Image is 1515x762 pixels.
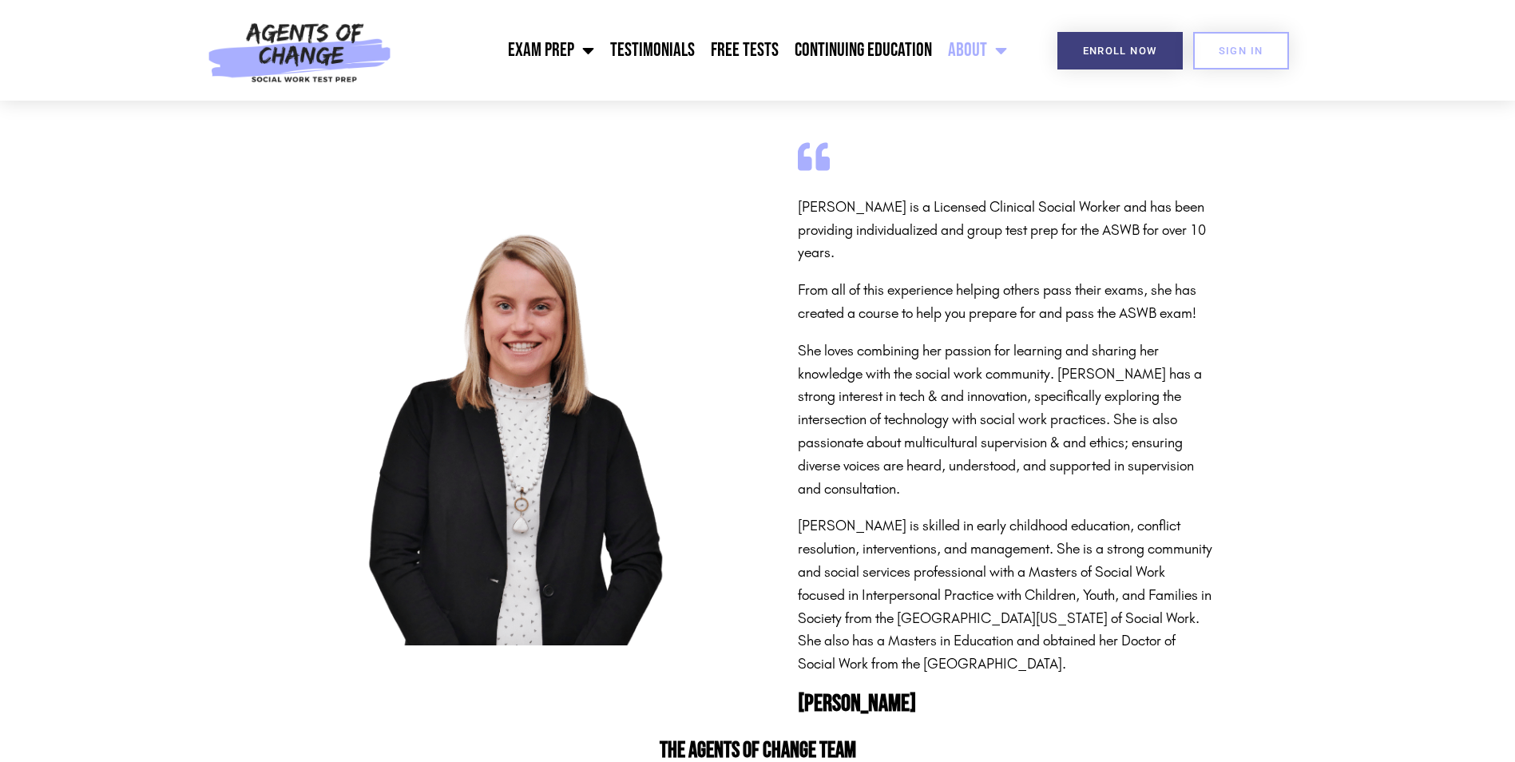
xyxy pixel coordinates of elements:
[1219,46,1263,56] span: SIGN IN
[940,30,1015,70] a: About
[798,692,1213,716] h2: [PERSON_NAME]
[602,30,703,70] a: Testimonials
[1193,32,1289,69] a: SIGN IN
[798,196,1213,264] p: [PERSON_NAME] is a Licensed Clinical Social Worker and has been providing individualized and grou...
[787,30,940,70] a: Continuing Education
[327,740,1189,762] h2: The Agents of Change Team
[703,30,787,70] a: Free Tests
[500,30,602,70] a: Exam Prep
[1057,32,1183,69] a: Enroll Now
[400,30,1015,70] nav: Menu
[798,514,1213,676] p: [PERSON_NAME] is skilled in early childhood education, conflict resolution, interventions, and ma...
[1083,46,1157,56] span: Enroll Now
[798,279,1213,325] p: From all of this experience helping others pass their exams, she has created a course to help you...
[798,339,1213,501] p: She loves combining her passion for learning and sharing her knowledge with the social work commu...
